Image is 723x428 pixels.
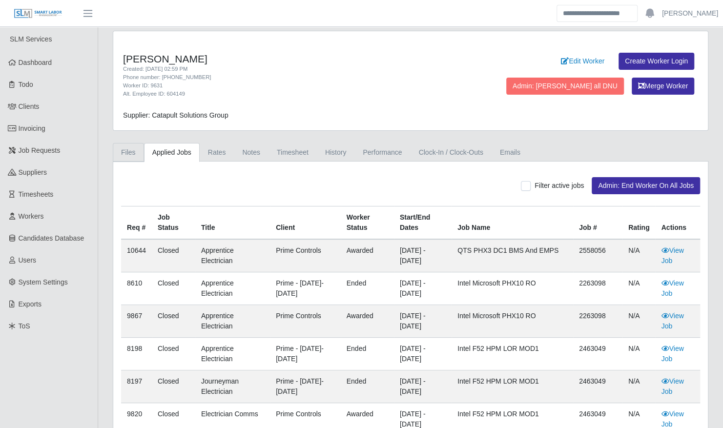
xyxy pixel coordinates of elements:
[632,78,694,95] button: Merge Worker
[622,305,656,338] td: N/A
[619,53,694,70] a: Create Worker Login
[394,305,452,338] td: [DATE] - [DATE]
[152,338,195,370] td: Closed
[661,312,683,330] a: View Job
[661,246,683,265] a: View Job
[14,8,62,19] img: SLM Logo
[19,190,54,198] span: Timesheets
[622,370,656,403] td: N/A
[573,206,622,240] th: Job #
[19,102,40,110] span: Clients
[622,206,656,240] th: Rating
[195,338,270,370] td: Apprentice Electrician
[152,239,195,272] td: Closed
[121,305,152,338] td: 9867
[317,143,355,162] a: History
[195,239,270,272] td: Apprentice Electrician
[123,73,453,82] div: Phone number: [PHONE_NUMBER]
[573,239,622,272] td: 2558056
[557,5,638,22] input: Search
[270,338,341,370] td: Prime - [DATE]-[DATE]
[573,370,622,403] td: 2463049
[410,143,491,162] a: Clock-In / Clock-Outs
[123,65,453,73] div: Created: [DATE] 02:59 PM
[661,279,683,297] a: View Job
[452,272,573,305] td: Intel Microsoft PHX10 RO
[341,305,394,338] td: awarded
[152,272,195,305] td: Closed
[121,206,152,240] th: Req #
[452,305,573,338] td: Intel Microsoft PHX10 RO
[19,146,61,154] span: Job Requests
[662,8,718,19] a: [PERSON_NAME]
[394,370,452,403] td: [DATE] - [DATE]
[661,377,683,395] a: View Job
[394,272,452,305] td: [DATE] - [DATE]
[270,305,341,338] td: Prime Controls
[121,272,152,305] td: 8610
[661,410,683,428] a: View Job
[144,143,200,162] a: Applied Jobs
[555,53,611,70] a: Edit Worker
[622,338,656,370] td: N/A
[195,370,270,403] td: Journeyman Electrician
[661,345,683,363] a: View Job
[19,124,45,132] span: Invoicing
[535,182,584,189] span: Filter active jobs
[269,143,317,162] a: Timesheet
[452,338,573,370] td: Intel F52 HPM LOR MOD1
[121,338,152,370] td: 8198
[152,370,195,403] td: Closed
[270,239,341,272] td: Prime Controls
[655,206,700,240] th: Actions
[19,59,52,66] span: Dashboard
[195,305,270,338] td: Apprentice Electrician
[506,78,624,95] button: Admin: [PERSON_NAME] all DNU
[123,111,228,119] span: Supplier: Catapult Solutions Group
[492,143,529,162] a: Emails
[354,143,410,162] a: Performance
[195,206,270,240] th: Title
[152,206,195,240] th: Job Status
[19,322,30,330] span: ToS
[10,35,52,43] span: SLM Services
[592,177,700,194] button: Admin: End Worker On All Jobs
[19,278,68,286] span: System Settings
[341,239,394,272] td: awarded
[152,305,195,338] td: Closed
[200,143,234,162] a: Rates
[573,305,622,338] td: 2263098
[394,206,452,240] th: Start/End Dates
[121,239,152,272] td: 10644
[123,82,453,90] div: Worker ID: 9631
[622,239,656,272] td: N/A
[573,338,622,370] td: 2463049
[394,239,452,272] td: [DATE] - [DATE]
[19,81,33,88] span: Todo
[270,272,341,305] td: Prime - [DATE]-[DATE]
[573,272,622,305] td: 2263098
[341,370,394,403] td: ended
[270,206,341,240] th: Client
[622,272,656,305] td: N/A
[19,300,41,308] span: Exports
[19,256,37,264] span: Users
[234,143,269,162] a: Notes
[341,206,394,240] th: Worker Status
[452,206,573,240] th: Job Name
[341,272,394,305] td: ended
[452,239,573,272] td: QTS PHX3 DC1 BMS and EMPS
[19,234,84,242] span: Candidates Database
[113,143,144,162] a: Files
[19,212,44,220] span: Workers
[270,370,341,403] td: Prime - [DATE]-[DATE]
[195,272,270,305] td: Apprentice Electrician
[123,90,453,98] div: Alt. Employee ID: 604149
[121,370,152,403] td: 8197
[341,338,394,370] td: ended
[123,53,453,65] h4: [PERSON_NAME]
[19,168,47,176] span: Suppliers
[452,370,573,403] td: Intel F52 HPM LOR MOD1
[394,338,452,370] td: [DATE] - [DATE]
